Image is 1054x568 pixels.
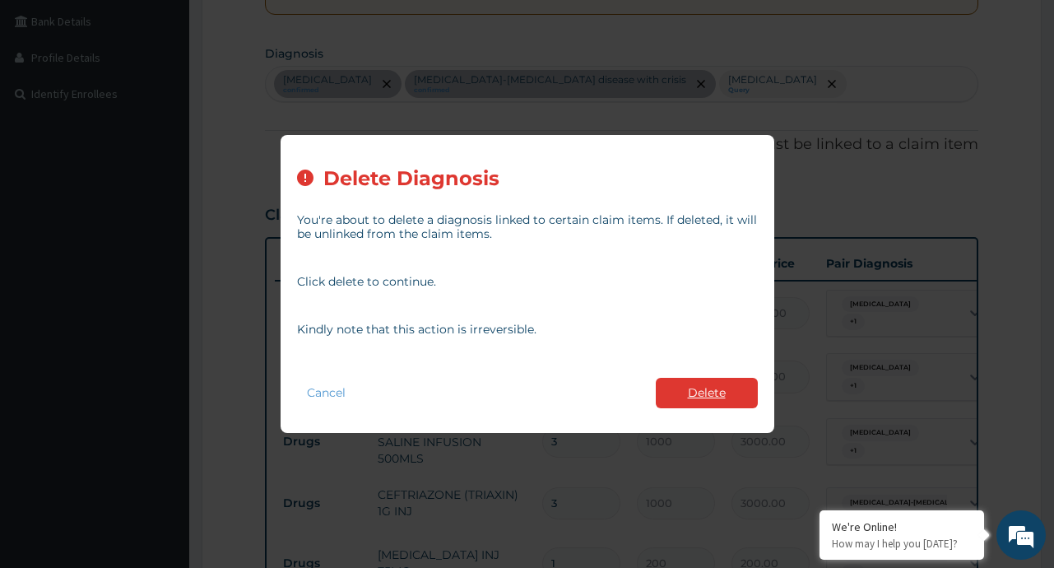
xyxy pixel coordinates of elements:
[297,381,355,405] button: Cancel
[832,519,972,534] div: We're Online!
[297,323,758,337] p: Kindly note that this action is irreversible.
[297,275,758,289] p: Click delete to continue.
[323,168,499,190] h2: Delete Diagnosis
[656,378,758,408] button: Delete
[8,387,313,445] textarea: Type your message and hit 'Enter'
[30,82,67,123] img: d_794563401_company_1708531726252_794563401
[95,176,227,342] span: We're online!
[86,92,276,114] div: Chat with us now
[832,537,972,551] p: How may I help you today?
[297,213,758,241] p: You're about to delete a diagnosis linked to certain claim items. If deleted, it will be unlinked...
[270,8,309,48] div: Minimize live chat window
